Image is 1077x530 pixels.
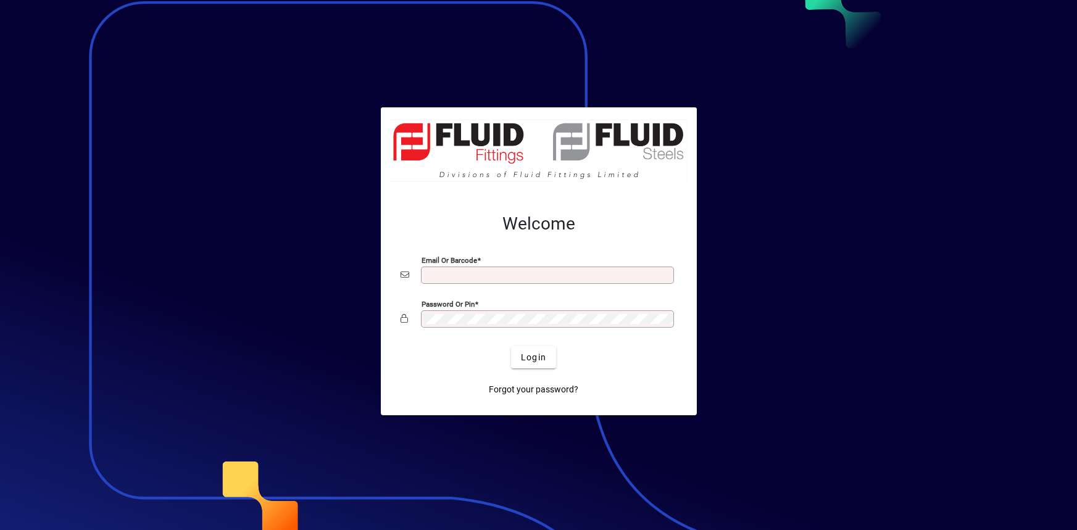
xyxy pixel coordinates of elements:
[422,300,475,308] mat-label: Password or Pin
[422,256,477,265] mat-label: Email or Barcode
[484,378,583,400] a: Forgot your password?
[511,346,556,368] button: Login
[401,213,677,234] h2: Welcome
[521,351,546,364] span: Login
[489,383,578,396] span: Forgot your password?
